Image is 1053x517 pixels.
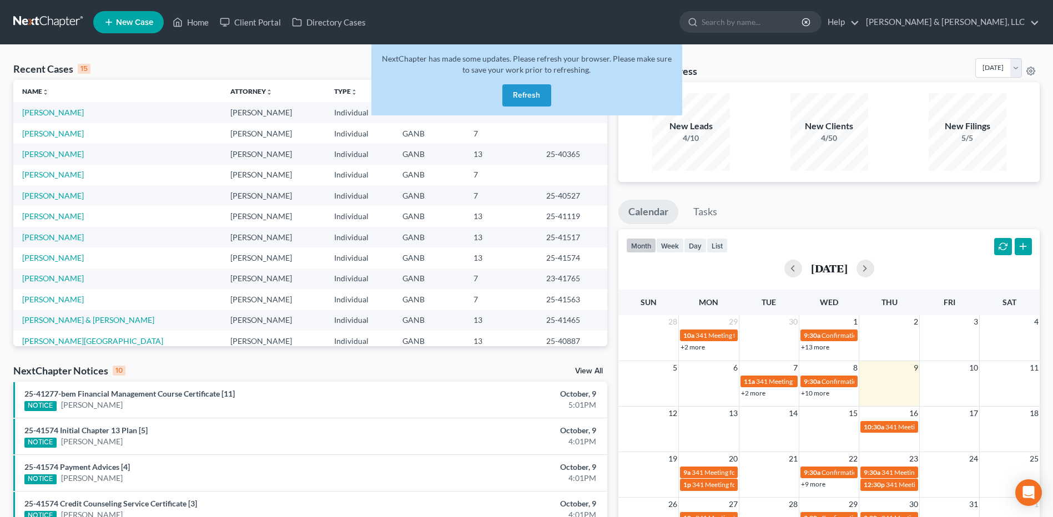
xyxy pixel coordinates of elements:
[394,331,465,351] td: GANB
[325,310,394,331] td: Individual
[230,87,273,95] a: Attorneyunfold_more
[626,238,656,253] button: month
[221,227,325,247] td: [PERSON_NAME]
[762,297,776,307] span: Tue
[465,165,537,185] td: 7
[22,211,84,221] a: [PERSON_NAME]
[692,480,851,489] span: 341 Meeting for [PERSON_NAME] & [PERSON_NAME]
[820,297,838,307] span: Wed
[1029,361,1040,374] span: 11
[684,238,707,253] button: day
[502,84,551,107] button: Refresh
[465,289,537,310] td: 7
[221,144,325,164] td: [PERSON_NAME]
[413,425,596,436] div: October, 9
[788,407,799,420] span: 14
[221,185,325,206] td: [PERSON_NAME]
[22,170,84,179] a: [PERSON_NAME]
[325,247,394,268] td: Individual
[667,315,678,328] span: 28
[792,361,799,374] span: 7
[465,144,537,164] td: 13
[860,12,1039,32] a: [PERSON_NAME] & [PERSON_NAME], LLC
[804,331,820,339] span: 9:30a
[394,247,465,268] td: GANB
[788,498,799,511] span: 28
[756,377,856,386] span: 341 Meeting for [PERSON_NAME]
[822,12,859,32] a: Help
[801,389,829,397] a: +10 more
[22,87,49,95] a: Nameunfold_more
[537,227,607,247] td: 25-41517
[221,289,325,310] td: [PERSON_NAME]
[537,331,607,351] td: 25-40887
[1002,297,1016,307] span: Sat
[113,366,125,376] div: 10
[382,54,672,74] span: NextChapter has made some updates. Please refresh your browser. Please make sure to save your wor...
[908,498,919,511] span: 30
[692,468,792,477] span: 341 Meeting for [PERSON_NAME]
[667,498,678,511] span: 26
[325,185,394,206] td: Individual
[913,315,919,328] span: 2
[929,133,1006,144] div: 5/5
[394,227,465,247] td: GANB
[728,452,739,465] span: 20
[702,12,803,32] input: Search by name...
[683,331,694,339] span: 10a
[973,315,979,328] span: 3
[732,361,739,374] span: 6
[334,87,357,95] a: Typeunfold_more
[394,310,465,331] td: GANB
[394,268,465,289] td: GANB
[652,120,730,133] div: New Leads
[699,297,718,307] span: Mon
[848,498,859,511] span: 29
[24,474,57,484] div: NOTICE
[413,388,596,399] div: October, 9
[221,268,325,289] td: [PERSON_NAME]
[537,310,607,331] td: 25-41465
[801,343,829,351] a: +13 more
[968,452,979,465] span: 24
[944,297,955,307] span: Fri
[221,247,325,268] td: [PERSON_NAME]
[61,399,123,410] a: [PERSON_NAME]
[13,364,125,377] div: NextChapter Notices
[852,361,859,374] span: 8
[413,436,596,447] div: 4:01PM
[394,144,465,164] td: GANB
[22,129,84,138] a: [PERSON_NAME]
[908,407,919,420] span: 16
[325,289,394,310] td: Individual
[13,62,90,75] div: Recent Cases
[864,480,885,489] span: 12:30p
[656,238,684,253] button: week
[618,200,678,224] a: Calendar
[325,331,394,351] td: Individual
[325,165,394,185] td: Individual
[864,423,884,431] span: 10:30a
[537,185,607,206] td: 25-40527
[908,452,919,465] span: 23
[22,315,154,325] a: [PERSON_NAME] & [PERSON_NAME]
[24,499,197,508] a: 25-41574 Credit Counseling Service Certificate [3]
[822,331,949,339] span: Confirmation Hearing for [PERSON_NAME]
[537,247,607,268] td: 25-41574
[537,144,607,164] td: 25-40365
[864,468,880,477] span: 9:30a
[683,200,727,224] a: Tasks
[788,452,799,465] span: 21
[683,468,691,477] span: 9a
[728,498,739,511] span: 27
[394,123,465,144] td: GANB
[848,452,859,465] span: 22
[221,102,325,123] td: [PERSON_NAME]
[465,123,537,144] td: 7
[465,206,537,226] td: 13
[801,480,825,488] a: +9 more
[22,108,84,117] a: [PERSON_NAME]
[325,123,394,144] td: Individual
[1033,315,1040,328] span: 4
[325,268,394,289] td: Individual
